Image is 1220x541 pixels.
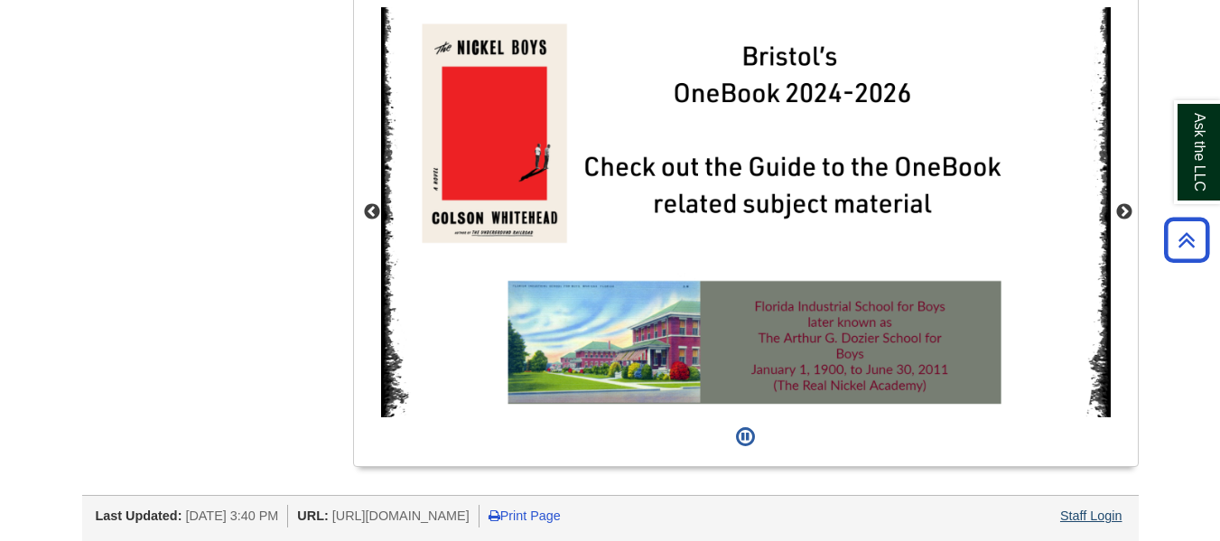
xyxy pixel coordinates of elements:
[1158,228,1215,252] a: Back to Top
[332,508,470,523] span: [URL][DOMAIN_NAME]
[363,203,381,221] button: Previous
[96,508,182,523] span: Last Updated:
[381,7,1111,418] div: This box contains rotating images
[381,7,1111,418] img: The Nickel Boys OneBook
[185,508,278,523] span: [DATE] 3:40 PM
[1115,203,1133,221] button: Next
[731,417,760,457] button: Pause
[297,508,328,523] span: URL:
[1060,508,1122,523] a: Staff Login
[489,508,561,523] a: Print Page
[489,509,500,522] i: Print Page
